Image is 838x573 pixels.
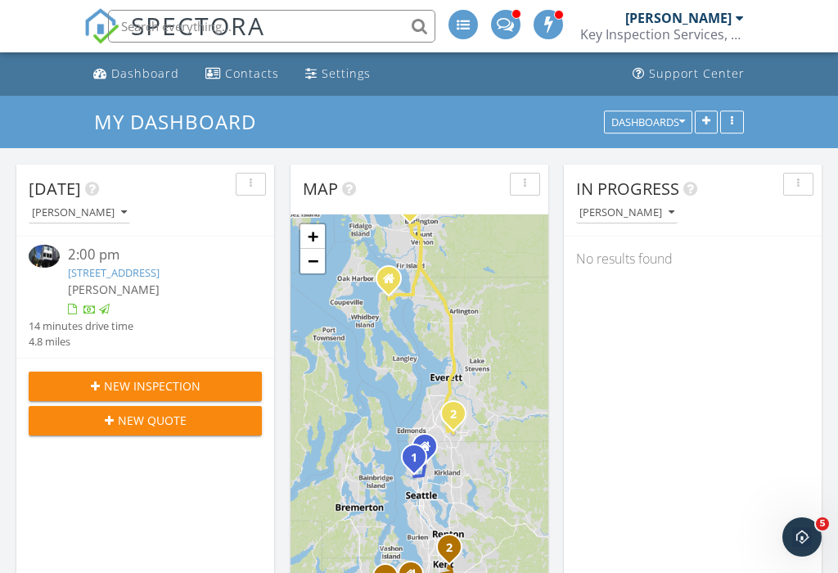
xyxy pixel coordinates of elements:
[625,10,732,26] div: [PERSON_NAME]
[414,457,424,467] div: 822 NW 51st St Unit B, Seattle, WA 98107
[411,453,417,464] i: 1
[199,59,286,89] a: Contacts
[29,372,262,401] button: New Inspection
[300,249,325,273] a: Zoom out
[29,245,262,350] a: 2:00 pm [STREET_ADDRESS] [PERSON_NAME] 14 minutes drive time 4.8 miles
[389,278,399,288] div: 571 Hawk Ridge Pl, Camano Island WA 98282
[449,547,459,557] div: 10521 SE 252nd St P1, Kent, WA 98030
[580,26,744,43] div: Key Inspection Services, LLC
[649,65,745,81] div: Support Center
[446,543,453,554] i: 2
[32,207,127,219] div: [PERSON_NAME]
[450,409,457,421] i: 2
[782,517,822,557] iframe: Intercom live chat
[816,517,829,530] span: 5
[118,412,187,429] span: New Quote
[87,59,186,89] a: Dashboard
[68,265,160,280] a: [STREET_ADDRESS]
[322,65,371,81] div: Settings
[108,10,435,43] input: Search everything...
[453,413,463,423] div: 21402 39th Dr SE A, Bothell, WA 98021
[225,65,279,81] div: Contacts
[410,205,420,215] div: 16746 Country Club Dr B, Burlington, WA 98233
[579,207,674,219] div: [PERSON_NAME]
[564,237,822,281] div: No results found
[626,59,751,89] a: Support Center
[303,178,338,200] span: Map
[104,377,200,395] span: New Inspection
[68,282,160,297] span: [PERSON_NAME]
[611,116,685,128] div: Dashboards
[83,8,119,44] img: The Best Home Inspection Software - Spectora
[94,108,270,135] a: My Dashboard
[111,65,179,81] div: Dashboard
[576,202,678,224] button: [PERSON_NAME]
[68,245,243,265] div: 2:00 pm
[299,59,377,89] a: Settings
[29,318,133,334] div: 14 minutes drive time
[29,202,130,224] button: [PERSON_NAME]
[83,22,265,56] a: SPECTORA
[604,111,692,133] button: Dashboards
[576,178,679,200] span: In Progress
[29,178,81,200] span: [DATE]
[300,224,325,249] a: Zoom in
[29,245,60,268] img: 9552201%2Fcover_photos%2FKb3o1SBUcOVkWSoly3Sy%2Fsmall.jpg
[29,334,133,350] div: 4.8 miles
[29,406,262,435] button: New Quote
[425,446,435,456] div: 1028 NE 96th St, Seattle WA 98115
